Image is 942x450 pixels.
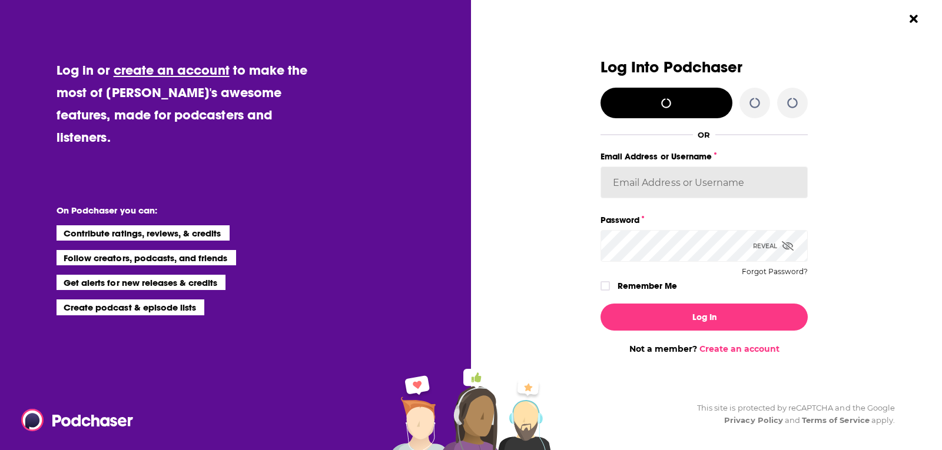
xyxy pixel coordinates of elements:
label: Password [601,212,808,228]
label: Remember Me [618,278,677,294]
div: This site is protected by reCAPTCHA and the Google and apply. [688,402,895,426]
h3: Log Into Podchaser [601,59,808,76]
input: Email Address or Username [601,166,808,198]
li: Contribute ratings, reviews, & credits [57,225,230,241]
a: Privacy Policy [724,415,783,425]
div: Reveal [753,230,794,262]
img: Podchaser - Follow, Share and Rate Podcasts [21,409,134,431]
a: create an account [114,62,230,78]
div: OR [698,130,710,139]
a: Create an account [699,344,780,354]
li: Follow creators, podcasts, and friends [57,250,236,265]
li: Get alerts for new releases & credits [57,275,225,290]
a: Podchaser - Follow, Share and Rate Podcasts [21,409,125,431]
li: Create podcast & episode lists [57,299,204,315]
label: Email Address or Username [601,149,808,164]
button: Log In [601,304,808,331]
a: Terms of Service [802,415,870,425]
button: Close Button [903,8,925,30]
li: On Podchaser you can: [57,205,292,216]
button: Forgot Password? [742,268,808,276]
div: Not a member? [601,344,808,354]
